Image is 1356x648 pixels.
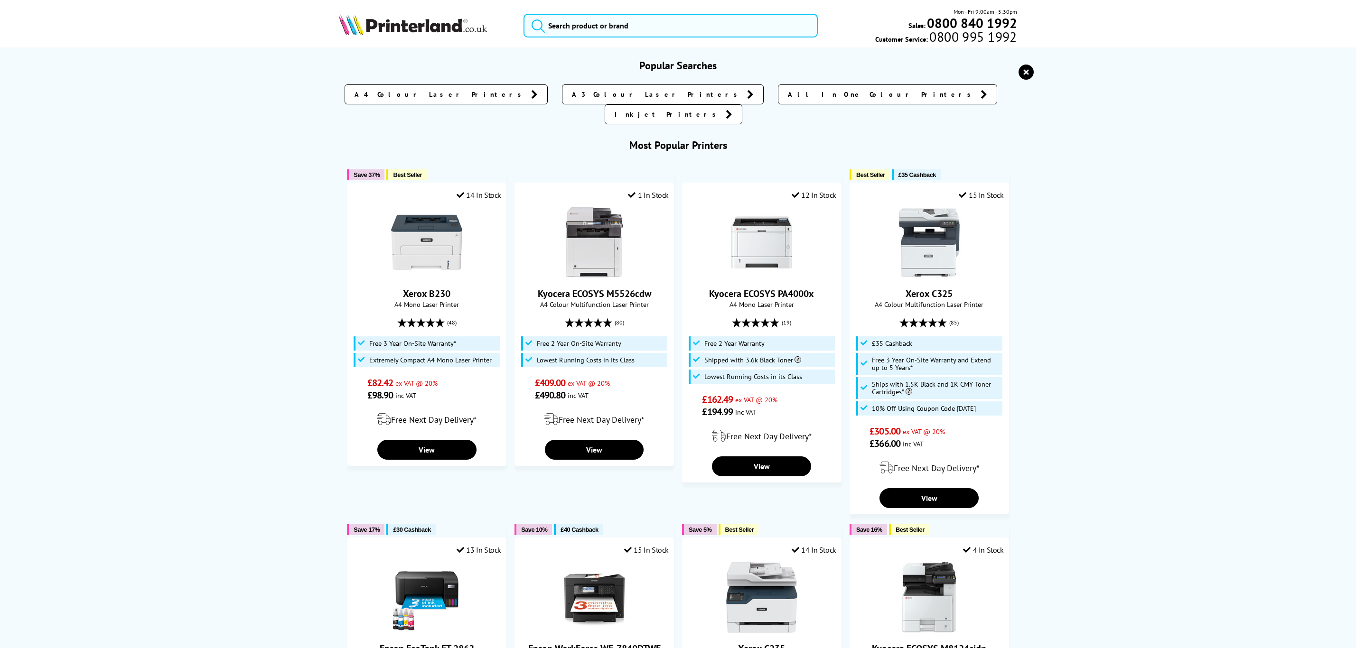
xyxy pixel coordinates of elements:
a: Xerox B230 [403,287,450,300]
span: A4 Mono Laser Printer [352,300,501,309]
a: View [712,456,811,476]
span: Save 16% [856,526,882,533]
span: £194.99 [702,406,733,418]
img: Xerox C325 [894,207,965,278]
span: £35 Cashback [872,340,912,347]
a: Printerland Logo [339,14,512,37]
span: A4 Mono Laser Printer [687,300,836,309]
span: Best Seller [856,171,885,178]
span: Inkjet Printers [615,110,721,119]
a: Xerox C325 [906,287,953,300]
span: Save 17% [354,526,380,533]
span: inc VAT [735,407,756,417]
span: Lowest Running Costs in its Class [704,373,802,380]
span: Free 3 Year On-Site Warranty and Extend up to 5 Years* [872,356,1000,371]
b: 0800 840 1992 [927,14,1017,32]
img: Kyocera ECOSYS M5526cdw [559,207,630,278]
button: £30 Cashback [386,524,435,535]
button: Best Seller [889,524,929,535]
span: £98.90 [367,389,393,401]
div: modal_delivery [855,454,1004,481]
span: A3 Colour Laser Printers [572,90,742,99]
button: Best Seller [850,169,890,180]
img: Epson EcoTank ET-2862 [391,562,462,633]
span: Save 10% [521,526,547,533]
a: Kyocera ECOSYS M5526cdw [559,270,630,280]
button: Save 17% [347,524,384,535]
span: Mon - Fri 9:00am - 5:30pm [954,7,1017,16]
div: 14 In Stock [792,545,836,555]
button: Save 16% [850,524,887,535]
span: Customer Service: [875,32,1017,44]
span: £30 Cashback [393,526,430,533]
a: View [545,440,644,460]
span: inc VAT [395,391,416,400]
span: ex VAT @ 20% [735,395,777,404]
div: 15 In Stock [959,190,1003,200]
span: Save 37% [354,171,380,178]
span: (19) [782,314,791,332]
span: £162.49 [702,393,733,406]
a: Xerox C235 [726,625,797,635]
img: Epson WorkForce WF-7840DTWF [559,562,630,633]
span: Lowest Running Costs in its Class [537,356,635,364]
a: Epson EcoTank ET-2862 [391,625,462,635]
a: Xerox C325 [894,270,965,280]
span: A4 Colour Laser Printers [355,90,526,99]
span: (80) [615,314,624,332]
button: Save 37% [347,169,384,180]
a: A3 Colour Laser Printers [562,84,764,104]
span: Ships with 1.5K Black and 1K CMY Toner Cartridges* [872,380,1000,396]
img: Printerland Logo [339,14,487,35]
div: modal_delivery [520,406,669,433]
span: Shipped with 3.6k Black Toner [704,356,801,364]
span: A4 Colour Multifunction Laser Printer [520,300,669,309]
span: A4 Colour Multifunction Laser Printer [855,300,1004,309]
button: Best Seller [386,169,427,180]
h3: Popular Searches [339,59,1017,72]
a: View [879,488,979,508]
div: 4 In Stock [963,545,1004,555]
a: Inkjet Printers [605,104,742,124]
a: A4 Colour Laser Printers [345,84,548,104]
img: Xerox B230 [391,207,462,278]
button: Save 10% [514,524,552,535]
span: £82.42 [367,377,393,389]
img: Kyocera ECOSYS M8124cidn [894,562,965,633]
span: inc VAT [903,439,924,448]
a: Kyocera ECOSYS PA4000x [726,270,797,280]
span: £490.80 [535,389,566,401]
a: Kyocera ECOSYS M8124cidn [894,625,965,635]
span: All In One Colour Printers [788,90,976,99]
button: £35 Cashback [892,169,941,180]
span: 0800 995 1992 [928,32,1017,41]
span: Free 2 Year Warranty [704,340,765,347]
button: £40 Cashback [554,524,603,535]
span: (85) [949,314,959,332]
a: Epson WorkForce WF-7840DTWF [559,625,630,635]
span: £409.00 [535,377,566,389]
span: ex VAT @ 20% [568,379,610,388]
img: Kyocera ECOSYS PA4000x [726,207,797,278]
span: £366.00 [870,437,900,450]
span: £35 Cashback [898,171,936,178]
div: 1 In Stock [628,190,669,200]
h3: Most Popular Printers [339,139,1017,152]
span: ex VAT @ 20% [395,379,438,388]
img: Xerox C235 [726,562,797,633]
div: 12 In Stock [792,190,836,200]
span: ex VAT @ 20% [903,427,945,436]
div: modal_delivery [687,423,836,449]
a: Kyocera ECOSYS PA4000x [709,287,814,300]
span: (48) [447,314,457,332]
div: 15 In Stock [624,545,669,555]
span: Best Seller [393,171,422,178]
a: All In One Colour Printers [778,84,997,104]
a: Xerox B230 [391,270,462,280]
span: 10% Off Using Coupon Code [DATE] [872,405,976,412]
span: Best Seller [725,526,754,533]
button: Best Seller [719,524,759,535]
a: Kyocera ECOSYS M5526cdw [538,287,651,300]
div: modal_delivery [352,406,501,433]
a: View [377,440,477,460]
